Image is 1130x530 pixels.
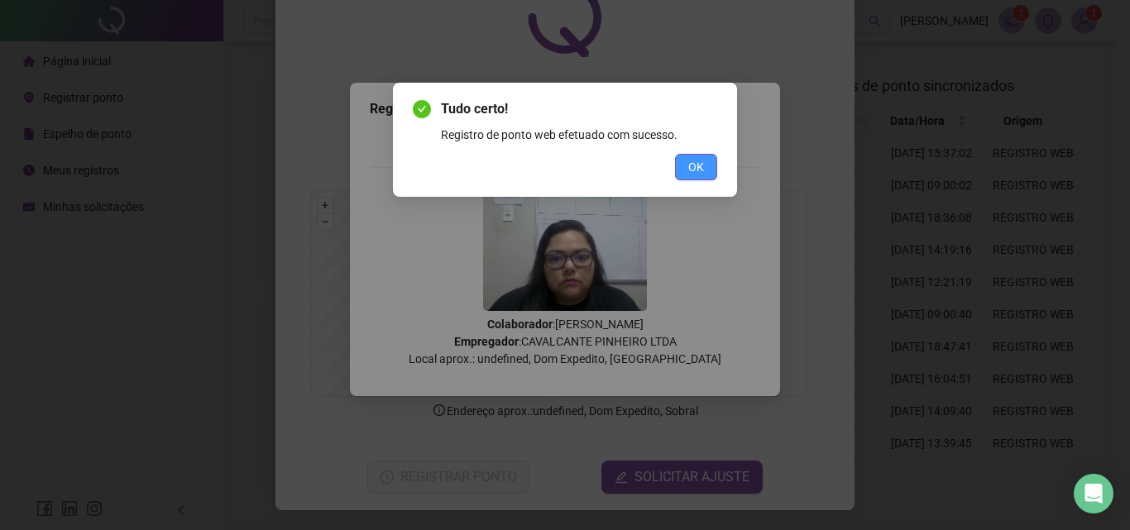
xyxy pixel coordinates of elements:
span: OK [688,158,704,176]
span: check-circle [413,100,431,118]
div: Registro de ponto web efetuado com sucesso. [441,126,717,144]
span: Tudo certo! [441,99,717,119]
button: OK [675,154,717,180]
div: Open Intercom Messenger [1074,474,1113,513]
